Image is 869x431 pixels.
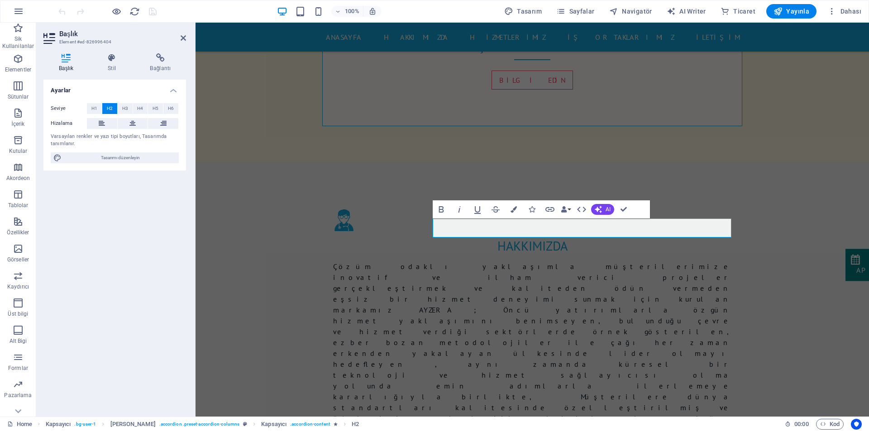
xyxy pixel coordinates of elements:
[51,152,179,163] button: Tasarımı düzenleyin
[59,30,186,38] h2: Başlık
[133,103,148,114] button: H4
[334,422,338,426] i: Element bir animasyon içeriyor
[816,419,844,430] button: Kod
[46,419,71,430] span: Seçmek için tıkla. Düzenlemek için çift tıkla
[159,419,239,430] span: . accordion .preset-accordion-columns
[504,7,542,16] span: Tasarım
[111,6,122,17] button: Ön izleme modundan çıkıp düzenlemeye devam etmek için buraya tıklayın
[591,204,614,215] button: AI
[8,310,28,317] p: Üst bilgi
[168,103,174,114] span: H6
[7,419,32,430] a: Seçimi iptal etmek için tıkla. Sayfaları açmak için çift tıkla
[541,200,559,218] button: Link
[153,103,158,114] span: H5
[559,200,572,218] button: Data Bindings
[46,419,359,430] nav: breadcrumb
[451,200,468,218] button: Italic (Ctrl+I)
[91,103,97,114] span: H1
[556,7,595,16] span: Sayfalar
[609,7,652,16] span: Navigatör
[102,103,117,114] button: H2
[553,4,598,19] button: Sayfalar
[794,419,808,430] span: 00 00
[766,4,816,19] button: Yayınla
[8,202,29,209] p: Tablolar
[43,53,92,72] h4: Başlık
[9,147,28,155] p: Kutular
[87,103,102,114] button: H1
[261,419,286,430] span: Seçmek için tıkla. Düzenlemek için çift tıkla
[59,38,168,46] h3: Element #ed-826996404
[801,421,802,427] span: :
[487,200,504,218] button: Strikethrough
[137,103,143,114] span: H4
[352,419,359,430] span: Seçmek için tıkla. Düzenlemek için çift tıkla
[6,175,30,182] p: Akordeon
[655,232,720,253] a: Appointment
[11,120,24,128] p: İçerik
[107,103,113,114] span: H2
[7,256,29,263] p: Görseller
[290,419,330,430] span: . accordion-content
[129,6,140,17] i: Sayfayı yeniden yükleyin
[501,4,545,19] button: Tasarım
[7,229,29,236] p: Özellikler
[785,419,809,430] h6: Oturum süresi
[122,103,128,114] span: H3
[129,6,140,17] button: reload
[433,200,450,218] button: Bold (Ctrl+B)
[43,80,186,96] h4: Ayarlar
[10,337,27,345] p: Alt Bigi
[7,283,29,290] p: Kaydırıcı
[663,4,710,19] button: AI Writer
[606,4,656,19] button: Navigatör
[51,133,179,148] div: Varsayılan renkler ve yazı tipi boyutları, Tasarımda tanımlanır.
[51,103,87,114] label: Seviye
[92,53,134,72] h4: Stil
[243,422,247,426] i: Bu element, özelleştirilebilir bir ön ayar
[469,200,486,218] button: Underline (Ctrl+U)
[110,419,156,430] span: Seçmek için tıkla. Düzenlemek için çift tıkla
[824,4,865,19] button: Dahası
[8,93,29,100] p: Sütunlar
[573,200,590,218] button: HTML
[64,152,176,163] span: Tasarımı düzenleyin
[501,4,545,19] div: Tasarım (Ctrl+Alt+Y)
[5,66,31,73] p: Elementler
[505,200,522,218] button: Colors
[851,419,862,430] button: Usercentrics
[774,7,809,16] span: Yayınla
[523,200,540,218] button: Icons
[118,103,133,114] button: H3
[51,118,87,129] label: Hizalama
[606,207,611,212] span: AI
[148,103,163,114] button: H5
[368,7,377,15] i: Yeniden boyutlandırmada yakınlaştırma düzeyini seçilen cihaza uyacak şekilde otomatik olarak ayarla.
[135,53,186,72] h4: Bağlantı
[827,7,861,16] span: Dahası
[717,4,759,19] button: Ticaret
[667,7,706,16] span: AI Writer
[4,392,32,399] p: Pazarlama
[615,200,632,218] button: Confirm (Ctrl+⏎)
[74,419,96,430] span: . bg-user-1
[820,419,840,430] span: Kod
[8,365,28,372] p: Formlar
[345,6,359,17] h6: 100%
[721,7,755,16] span: Ticaret
[331,6,363,17] button: 100%
[163,103,178,114] button: H6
